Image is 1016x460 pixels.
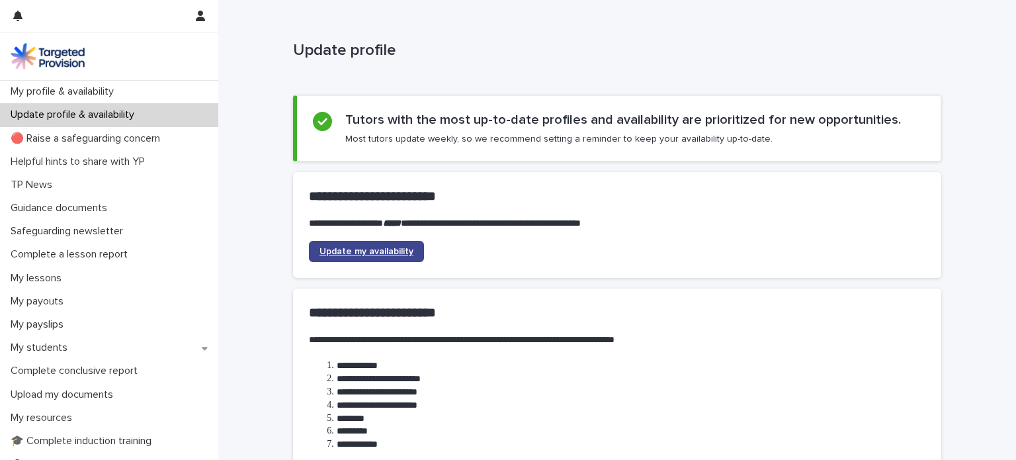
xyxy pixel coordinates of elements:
[5,202,118,214] p: Guidance documents
[5,225,134,238] p: Safeguarding newsletter
[5,179,63,191] p: TP News
[5,156,155,168] p: Helpful hints to share with YP
[5,132,171,145] p: 🔴 Raise a safeguarding concern
[5,272,72,285] p: My lessons
[319,247,413,256] span: Update my availability
[309,241,424,262] a: Update my availability
[5,318,74,331] p: My payslips
[5,109,145,121] p: Update profile & availability
[5,342,78,354] p: My students
[5,248,138,261] p: Complete a lesson report
[5,435,162,447] p: 🎓 Complete induction training
[11,43,85,69] img: M5nRWzHhSzIhMunXDL62
[345,112,901,128] h2: Tutors with the most up-to-date profiles and availability are prioritized for new opportunities.
[5,412,83,424] p: My resources
[5,85,124,98] p: My profile & availability
[5,295,74,308] p: My payouts
[5,389,124,401] p: Upload my documents
[345,133,773,145] p: Most tutors update weekly, so we recommend setting a reminder to keep your availability up-to-date.
[293,41,936,60] p: Update profile
[5,365,148,377] p: Complete conclusive report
